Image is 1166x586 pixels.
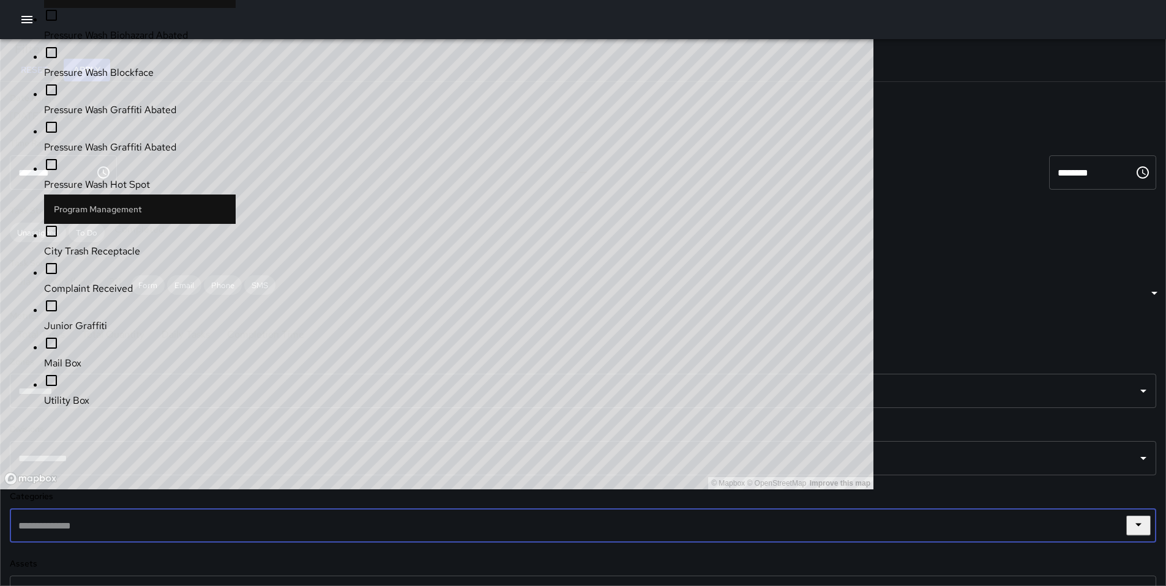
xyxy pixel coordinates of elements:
[44,356,236,371] span: Mail Box
[44,244,236,259] span: City Trash Receptacle
[44,28,236,43] span: Pressure Wash Biohazard Abated
[44,103,236,117] span: Pressure Wash Graffiti Abated
[44,319,236,333] span: Junior Graffiti
[44,140,236,155] span: Pressure Wash Graffiti Abated
[44,281,236,296] span: Complaint Received
[44,393,236,408] span: Utility Box
[44,65,236,80] span: Pressure Wash Blockface
[44,177,236,192] span: Pressure Wash Hot Spot
[44,195,236,224] li: Program Management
